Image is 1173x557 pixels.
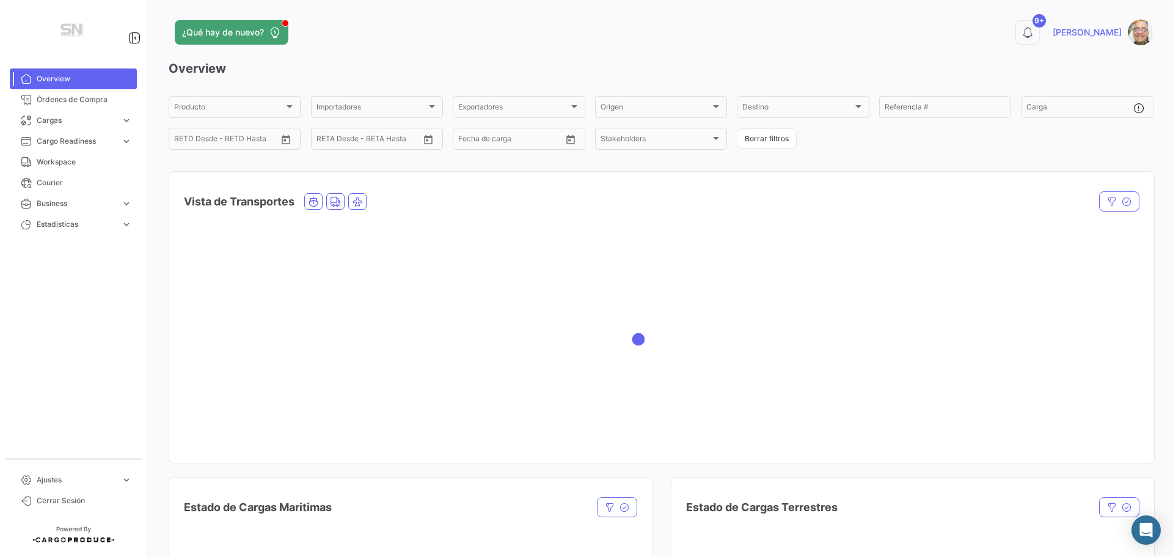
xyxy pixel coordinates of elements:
span: Workspace [37,157,132,168]
input: Desde [316,136,338,145]
span: Cargo Readiness [37,136,116,147]
button: ¿Qué hay de nuevo? [175,20,288,45]
span: Cerrar Sesión [37,495,132,506]
span: Cargas [37,115,116,126]
span: Exportadores [458,105,568,113]
a: Workspace [10,152,137,172]
button: Open calendar [277,130,295,149]
div: Abrir Intercom Messenger [1131,515,1161,545]
span: Overview [37,73,132,84]
button: Ocean [305,194,322,209]
a: Órdenes de Compra [10,89,137,110]
span: Estadísticas [37,219,116,230]
a: Courier [10,172,137,193]
span: expand_more [121,474,132,485]
button: Borrar filtros [737,128,797,149]
span: Business [37,198,116,209]
span: [PERSON_NAME] [1053,26,1122,39]
span: Producto [174,105,284,113]
span: Origen [601,105,711,113]
button: Air [349,194,366,209]
span: expand_more [121,219,132,230]
span: Destino [742,105,852,113]
span: Courier [37,177,132,188]
h3: Overview [169,60,1153,77]
span: Ajustes [37,474,116,485]
span: expand_more [121,115,132,126]
span: expand_more [121,198,132,209]
input: Hasta [347,136,396,145]
img: Captura.PNG [1128,20,1153,45]
span: Importadores [316,105,426,113]
a: Overview [10,68,137,89]
input: Hasta [205,136,254,145]
h4: Vista de Transportes [184,193,294,210]
h4: Estado de Cargas Terrestres [686,499,838,516]
span: Stakeholders [601,136,711,145]
img: Manufactura+Logo.png [43,15,104,49]
h4: Estado de Cargas Maritimas [184,499,332,516]
span: ¿Qué hay de nuevo? [182,26,264,39]
button: Open calendar [419,130,437,149]
span: Órdenes de Compra [37,94,132,105]
input: Desde [458,136,480,145]
button: Open calendar [561,130,580,149]
input: Hasta [489,136,538,145]
span: expand_more [121,136,132,147]
button: Land [327,194,344,209]
input: Desde [174,136,196,145]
